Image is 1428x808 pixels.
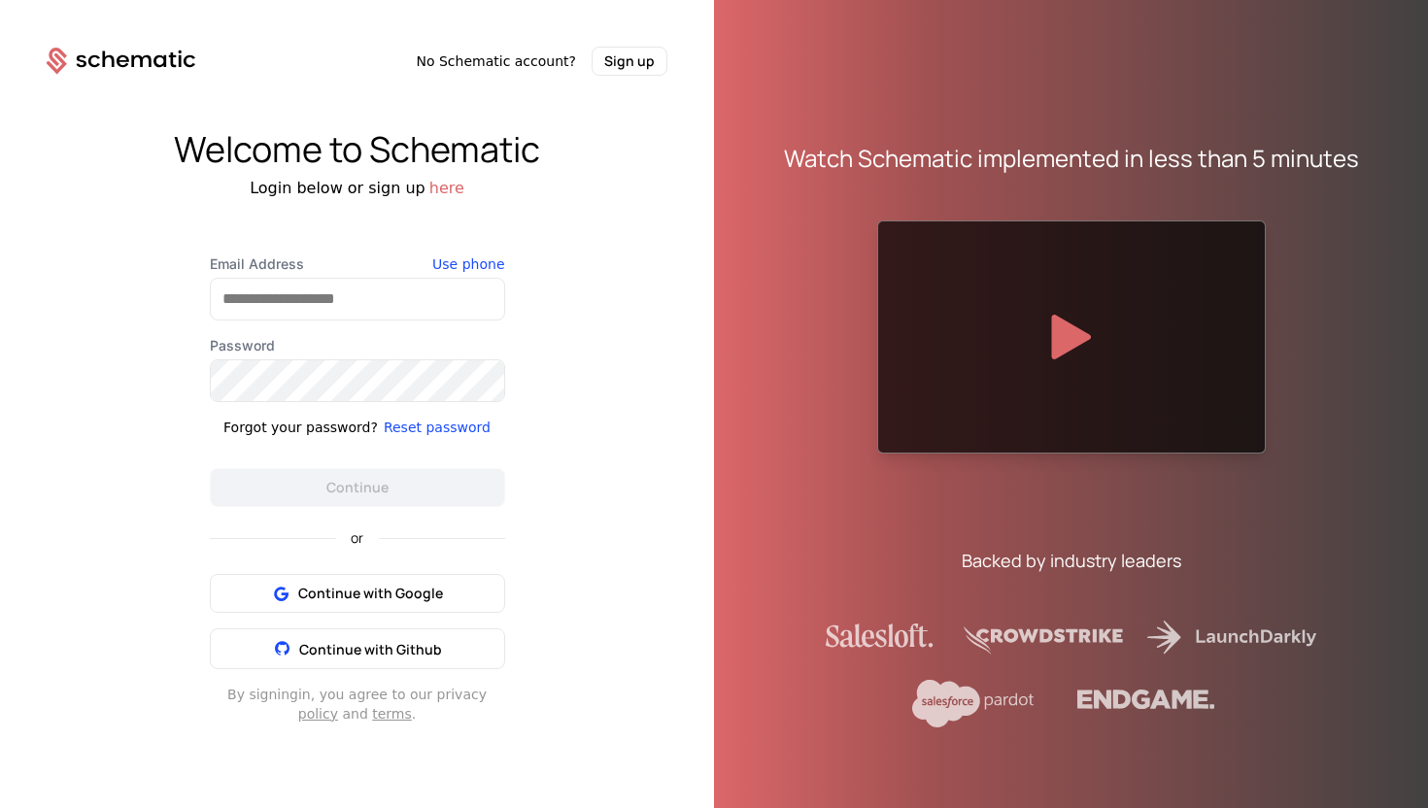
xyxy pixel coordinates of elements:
[298,584,443,603] span: Continue with Google
[210,574,505,613] button: Continue with Google
[416,51,576,71] span: No Schematic account?
[432,254,504,274] button: Use phone
[384,418,491,437] button: Reset password
[962,547,1181,574] div: Backed by industry leaders
[210,468,505,507] button: Continue
[372,706,412,722] a: terms
[592,47,667,76] button: Sign up
[335,531,379,545] span: or
[210,254,505,274] label: Email Address
[210,336,505,355] label: Password
[299,640,442,658] span: Continue with Github
[210,685,505,724] div: By signing in , you agree to our privacy and .
[784,143,1359,174] div: Watch Schematic implemented in less than 5 minutes
[210,628,505,669] button: Continue with Github
[298,706,338,722] a: policy
[223,418,378,437] div: Forgot your password?
[429,177,464,200] button: here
